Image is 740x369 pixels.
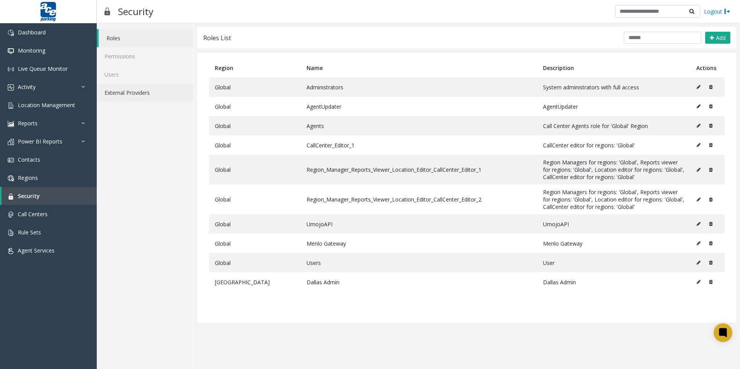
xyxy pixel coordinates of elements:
[18,156,40,163] span: Contacts
[537,135,690,155] td: CallCenter editor for regions: 'Global'
[301,184,537,214] td: Region_Manager_Reports_Viewer_Location_Editor_CallCenter_Editor_2
[18,101,75,109] span: Location Management
[537,77,690,97] td: System administrators with full access
[8,84,14,91] img: 'icon'
[301,272,537,292] td: Dallas Admin
[18,138,62,145] span: Power BI Reports
[209,234,301,253] td: Global
[209,253,301,272] td: Global
[690,58,725,77] th: Actions
[18,174,38,181] span: Regions
[8,193,14,200] img: 'icon'
[8,157,14,163] img: 'icon'
[114,2,157,21] h3: Security
[209,272,301,292] td: Dallas
[18,229,41,236] span: Rule Sets
[537,155,690,184] td: Region Managers for regions: 'Global', Reports viewer for regions: 'Global', Location editor for ...
[724,7,730,15] img: logout
[8,175,14,181] img: 'icon'
[97,65,193,84] a: Users
[18,29,46,36] span: Dashboard
[209,58,301,77] th: Region
[8,121,14,127] img: 'icon'
[8,248,14,254] img: 'icon'
[8,212,14,218] img: 'icon'
[8,30,14,36] img: 'icon'
[301,155,537,184] td: Region_Manager_Reports_Viewer_Location_Editor_CallCenter_Editor_1
[203,33,231,43] div: Roles List
[18,120,38,127] span: Reports
[537,214,690,234] td: UmojoAPI
[716,34,726,41] span: Add
[8,230,14,236] img: 'icon'
[537,234,690,253] td: Menlo Gateway
[18,83,36,91] span: Activity
[301,214,537,234] td: UmojoAPI
[104,2,110,21] img: pageIcon
[18,247,55,254] span: Agent Services
[537,184,690,214] td: Region Managers for regions: 'Global', Reports viewer for regions: 'Global', Location editor for ...
[8,66,14,72] img: 'icon'
[18,65,68,72] span: Live Queue Monitor
[97,84,193,102] a: External Providers
[8,48,14,54] img: 'icon'
[209,214,301,234] td: Global
[537,97,690,116] td: AgentUpdater
[301,116,537,135] td: Agents
[301,253,537,272] td: Users
[97,47,193,65] a: Permissions
[705,32,730,44] button: Add
[301,58,537,77] th: Name
[537,116,690,135] td: Call Center Agents role for 'Global' Region
[301,135,537,155] td: CallCenter_Editor_1
[209,155,301,184] td: Global
[18,210,48,218] span: Call Centers
[209,77,301,97] td: Global
[8,139,14,145] img: 'icon'
[537,253,690,272] td: User
[301,77,537,97] td: Administrators
[301,234,537,253] td: Menlo Gateway
[704,7,730,15] a: Logout
[2,187,97,205] a: Security
[209,116,301,135] td: Global
[537,272,690,292] td: Dallas Admin
[209,135,301,155] td: Global
[18,192,40,200] span: Security
[537,58,690,77] th: Description
[18,47,45,54] span: Monitoring
[99,29,193,47] a: Roles
[209,97,301,116] td: Global
[8,102,14,109] img: 'icon'
[209,184,301,214] td: Global
[301,97,537,116] td: AgentUpdater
